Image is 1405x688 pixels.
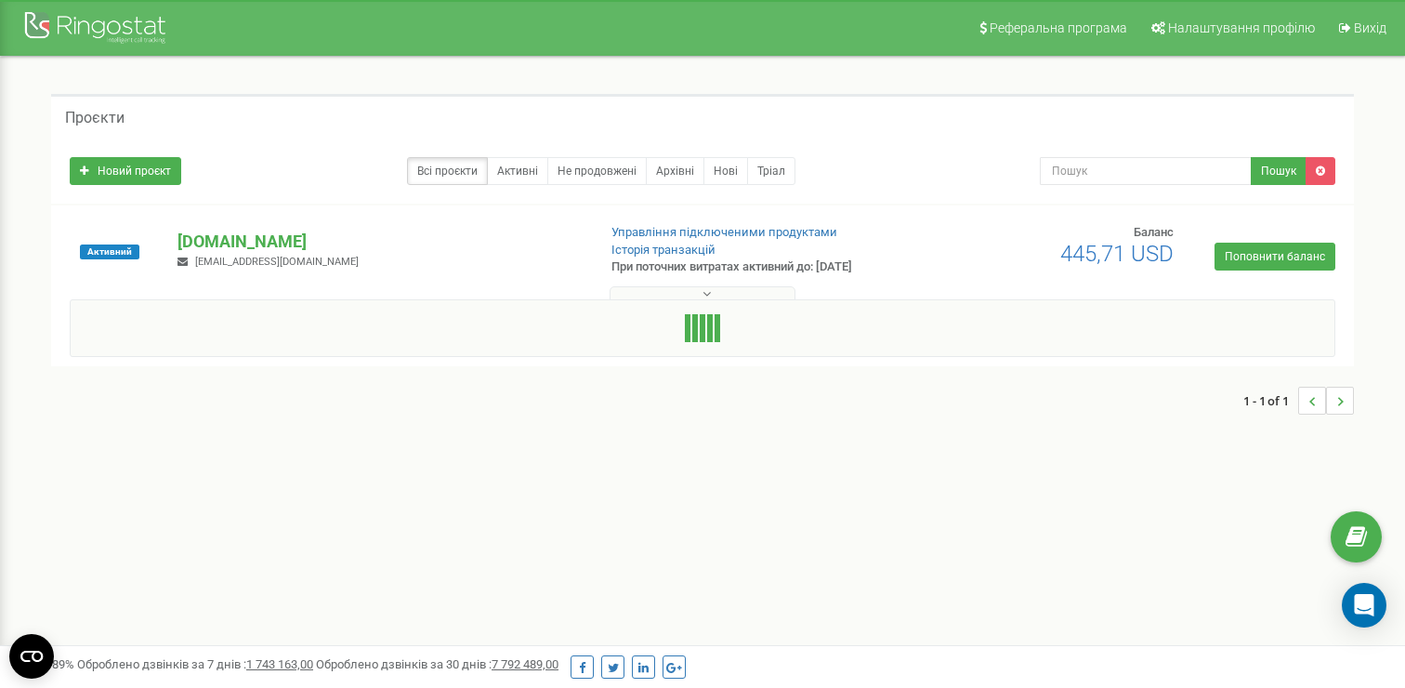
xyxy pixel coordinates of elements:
[177,230,581,254] p: [DOMAIN_NAME]
[1354,20,1386,35] span: Вихід
[1215,243,1335,271] a: Поповнити баланс
[611,258,907,276] p: При поточних витратах активний до: [DATE]
[492,657,558,671] u: 7 792 489,00
[70,157,181,185] a: Новий проєкт
[1342,583,1386,628] div: Open Intercom Messenger
[611,225,837,239] a: Управління підключеними продуктами
[1243,387,1298,415] span: 1 - 1 of 1
[990,20,1127,35] span: Реферальна програма
[1243,368,1354,433] nav: ...
[1168,20,1315,35] span: Налаштування профілю
[246,657,313,671] u: 1 743 163,00
[1040,157,1252,185] input: Пошук
[747,157,795,185] a: Тріал
[195,256,359,268] span: [EMAIL_ADDRESS][DOMAIN_NAME]
[611,243,716,257] a: Історія транзакцій
[487,157,548,185] a: Активні
[65,110,125,126] h5: Проєкти
[1134,225,1174,239] span: Баланс
[77,657,313,671] span: Оброблено дзвінків за 7 днів :
[1251,157,1307,185] button: Пошук
[1060,241,1174,267] span: 445,71 USD
[316,657,558,671] span: Оброблено дзвінків за 30 днів :
[646,157,704,185] a: Архівні
[9,634,54,679] button: Open CMP widget
[547,157,647,185] a: Не продовжені
[80,245,139,259] span: Активний
[703,157,748,185] a: Нові
[407,157,488,185] a: Всі проєкти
